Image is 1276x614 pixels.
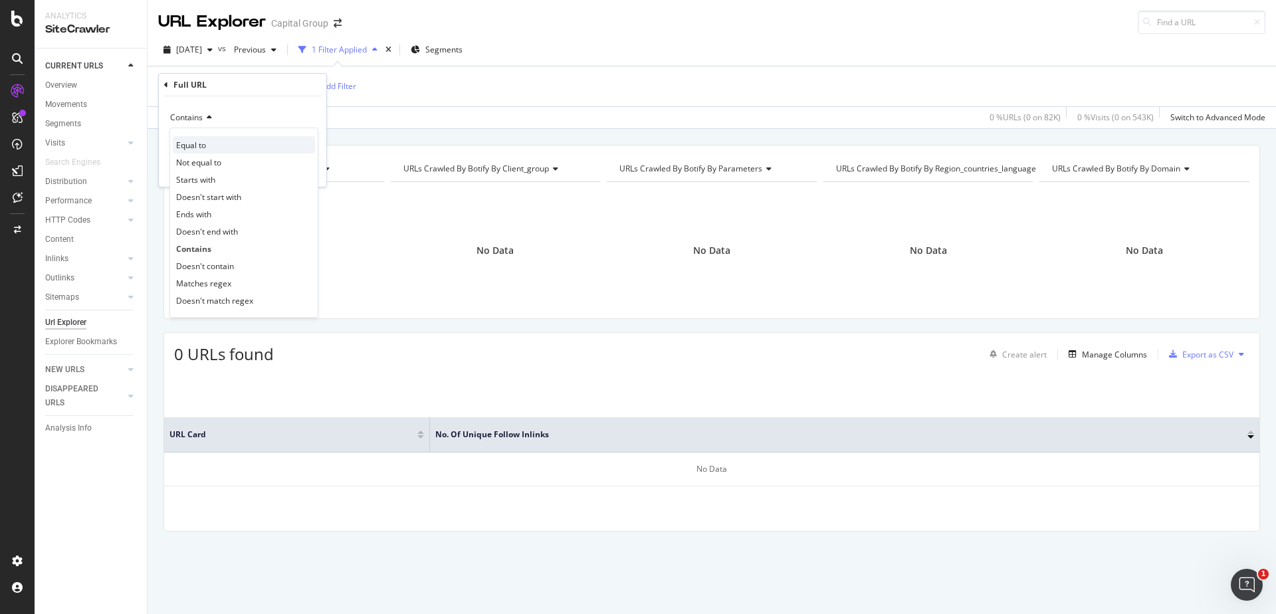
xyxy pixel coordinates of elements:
[45,98,87,112] div: Movements
[425,44,463,55] span: Segments
[1052,163,1180,174] span: URLs Crawled By Botify By domain
[45,117,81,131] div: Segments
[45,194,124,208] a: Performance
[45,78,77,92] div: Overview
[45,194,92,208] div: Performance
[170,112,203,123] span: Contains
[334,19,342,28] div: arrow-right-arrow-left
[164,163,206,176] button: Cancel
[1077,112,1154,123] div: 0 % Visits ( 0 on 543K )
[1126,244,1163,257] span: No Data
[45,59,103,73] div: CURRENT URLS
[45,290,124,304] a: Sitemaps
[218,43,229,54] span: vs
[169,429,414,441] span: URL Card
[45,59,124,73] a: CURRENT URLS
[836,163,1036,174] span: URLs Crawled By Botify By region_countries_language
[45,213,124,227] a: HTTP Codes
[1231,569,1263,601] iframe: Intercom live chat
[45,155,100,169] div: Search Engines
[45,252,68,266] div: Inlinks
[229,39,282,60] button: Previous
[45,316,86,330] div: Url Explorer
[45,117,138,131] a: Segments
[383,43,394,56] div: times
[1165,107,1265,128] button: Switch to Advanced Mode
[176,260,234,272] span: Doesn't contain
[45,363,84,377] div: NEW URLS
[1164,344,1233,365] button: Export as CSV
[164,453,1259,486] div: No Data
[45,421,92,435] div: Analysis Info
[45,335,117,349] div: Explorer Bookmarks
[619,163,762,174] span: URLs Crawled By Botify By parameters
[45,252,124,266] a: Inlinks
[693,244,730,257] span: No Data
[158,39,218,60] button: [DATE]
[176,191,241,203] span: Doesn't start with
[405,39,468,60] button: Segments
[45,213,90,227] div: HTTP Codes
[45,98,138,112] a: Movements
[45,233,74,247] div: Content
[45,363,124,377] a: NEW URLS
[176,44,202,55] span: 2025 Sep. 12th
[984,344,1047,365] button: Create alert
[176,278,231,289] span: Matches regex
[910,244,947,257] span: No Data
[401,158,589,179] h4: URLs Crawled By Botify By client_group
[45,22,136,37] div: SiteCrawler
[45,78,138,92] a: Overview
[176,157,221,168] span: Not equal to
[176,209,211,220] span: Ends with
[45,11,136,22] div: Analytics
[174,343,274,365] span: 0 URLs found
[176,174,215,185] span: Starts with
[173,79,207,90] div: Full URL
[45,136,65,150] div: Visits
[176,140,206,151] span: Equal to
[1182,349,1233,360] div: Export as CSV
[229,44,266,55] span: Previous
[45,155,114,169] a: Search Engines
[45,382,112,410] div: DISAPPEARED URLS
[45,175,124,189] a: Distribution
[45,271,124,285] a: Outlinks
[303,78,356,94] button: Add Filter
[45,136,124,150] a: Visits
[1049,158,1237,179] h4: URLs Crawled By Botify By domain
[403,163,549,174] span: URLs Crawled By Botify By client_group
[990,112,1061,123] div: 0 % URLs ( 0 on 82K )
[321,80,356,92] div: Add Filter
[45,335,138,349] a: Explorer Bookmarks
[45,382,124,410] a: DISAPPEARED URLS
[617,158,805,179] h4: URLs Crawled By Botify By parameters
[45,316,138,330] a: Url Explorer
[176,295,253,306] span: Doesn't match regex
[312,44,367,55] div: 1 Filter Applied
[833,158,1056,179] h4: URLs Crawled By Botify By region_countries_language
[1170,112,1265,123] div: Switch to Advanced Mode
[1258,569,1269,579] span: 1
[45,271,74,285] div: Outlinks
[435,429,1227,441] span: No. of Unique Follow Inlinks
[1002,349,1047,360] div: Create alert
[477,244,514,257] span: No Data
[158,11,266,33] div: URL Explorer
[176,243,211,255] span: Contains
[293,39,383,60] button: 1 Filter Applied
[1138,11,1265,34] input: Find a URL
[1063,346,1147,362] button: Manage Columns
[45,421,138,435] a: Analysis Info
[1082,349,1147,360] div: Manage Columns
[176,226,238,237] span: Doesn't end with
[45,233,138,247] a: Content
[271,17,328,30] div: Capital Group
[45,290,79,304] div: Sitemaps
[45,175,87,189] div: Distribution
